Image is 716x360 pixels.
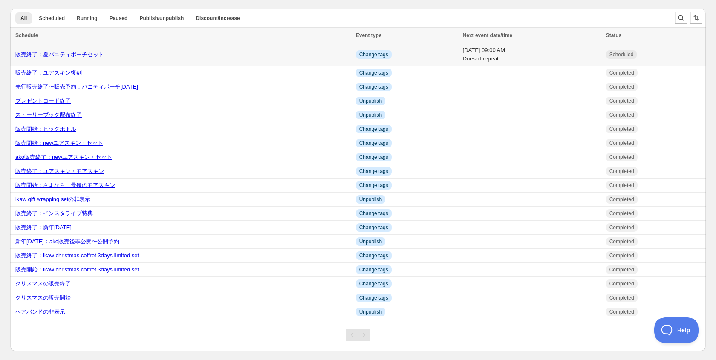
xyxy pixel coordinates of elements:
a: 販売開始：ikaw christmas coffret 3days limited set [15,266,139,273]
span: Change tags [359,266,388,273]
a: 販売開始：newユアスキン・セット [15,140,103,146]
span: Schedule [15,32,38,38]
a: 新年[DATE]：ako販売後非公開〜公開予約 [15,238,119,245]
span: Completed [609,252,634,259]
span: Completed [609,154,634,161]
a: ako販売終了：newユアスキン・セット [15,154,112,160]
a: 販売終了：ユアスキン・モアスキン [15,168,104,174]
span: Completed [609,308,634,315]
a: 販売終了：インスタライブ特典 [15,210,93,216]
a: ストーリーブック配布終了 [15,112,82,118]
a: クリスマスの販売開始 [15,294,71,301]
span: Change tags [359,168,388,175]
span: Change tags [359,84,388,90]
span: Scheduled [39,15,65,22]
span: Unpublish [359,98,382,104]
span: Change tags [359,126,388,132]
a: 販売終了：夏バニティポーチセット [15,51,104,58]
span: Publish/unpublish [139,15,184,22]
span: Change tags [359,280,388,287]
a: ikaw gift wrapping setの非表示 [15,196,90,202]
span: Unpublish [359,308,382,315]
span: Discount/increase [196,15,240,22]
span: Unpublish [359,196,382,203]
span: Running [77,15,98,22]
span: Change tags [359,224,388,231]
span: Change tags [359,210,388,217]
span: Unpublish [359,112,382,118]
span: Completed [609,224,634,231]
span: Completed [609,182,634,189]
span: All [20,15,27,22]
span: Completed [609,84,634,90]
span: Completed [609,140,634,147]
a: 販売終了：ユアスキン復刻 [15,69,82,76]
span: Completed [609,112,634,118]
a: 先行販売終了〜販売予約：バニティポーチ[DATE] [15,84,138,90]
span: Completed [609,98,634,104]
span: Completed [609,69,634,76]
span: Completed [609,294,634,301]
span: Completed [609,196,634,203]
a: 販売開始：ビッグボトル [15,126,76,132]
a: 販売開始：さよなら、最後のモアスキン [15,182,115,188]
span: Next event date/time [463,32,513,38]
span: Change tags [359,182,388,189]
span: Scheduled [609,51,634,58]
span: Completed [609,126,634,132]
a: 販売終了：ikaw christmas coffret 3days limited set [15,252,139,259]
span: Completed [609,168,634,175]
span: Paused [110,15,128,22]
span: Unpublish [359,238,382,245]
span: Change tags [359,51,388,58]
span: Change tags [359,69,388,76]
span: Change tags [359,294,388,301]
span: Completed [609,266,634,273]
span: Completed [609,238,634,245]
a: ヘアバンドの非表示 [15,308,65,315]
iframe: Toggle Customer Support [654,317,699,343]
a: プレゼントコード終了 [15,98,71,104]
nav: Pagination [346,329,370,341]
span: Status [606,32,622,38]
button: Search and filter results [675,12,687,24]
span: Change tags [359,252,388,259]
span: Completed [609,210,634,217]
a: 販売終了：新年[DATE] [15,224,72,230]
button: Sort the results [690,12,702,24]
td: [DATE] 09:00 AM Doesn't repeat [460,43,603,66]
span: Event type [356,32,382,38]
a: クリスマスの販売終了 [15,280,71,287]
span: Completed [609,280,634,287]
span: Change tags [359,140,388,147]
span: Change tags [359,154,388,161]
